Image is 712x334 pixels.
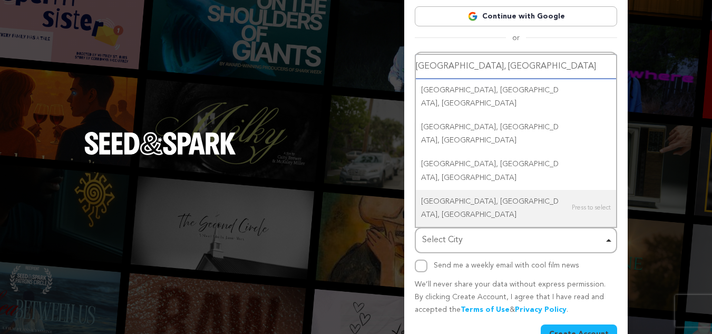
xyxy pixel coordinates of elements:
[434,262,579,269] label: Send me a weekly email with cool film news
[515,306,567,313] a: Privacy Policy
[461,306,510,313] a: Terms of Use
[416,190,616,227] div: [GEOGRAPHIC_DATA], [GEOGRAPHIC_DATA], [GEOGRAPHIC_DATA]
[415,279,617,316] p: We’ll never share your data without express permission. By clicking Create Account, I agree that ...
[416,116,616,152] div: [GEOGRAPHIC_DATA], [GEOGRAPHIC_DATA], [GEOGRAPHIC_DATA]
[422,233,603,248] div: Select City
[416,152,616,189] div: [GEOGRAPHIC_DATA], [GEOGRAPHIC_DATA], [GEOGRAPHIC_DATA]
[84,132,236,155] img: Seed&Spark Logo
[415,6,617,26] a: Continue with Google
[416,79,616,116] div: [GEOGRAPHIC_DATA], [GEOGRAPHIC_DATA], [GEOGRAPHIC_DATA]
[467,11,478,22] img: Google logo
[415,52,617,79] input: Name
[416,55,616,79] input: Select City
[84,132,236,176] a: Seed&Spark Homepage
[506,33,526,43] span: or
